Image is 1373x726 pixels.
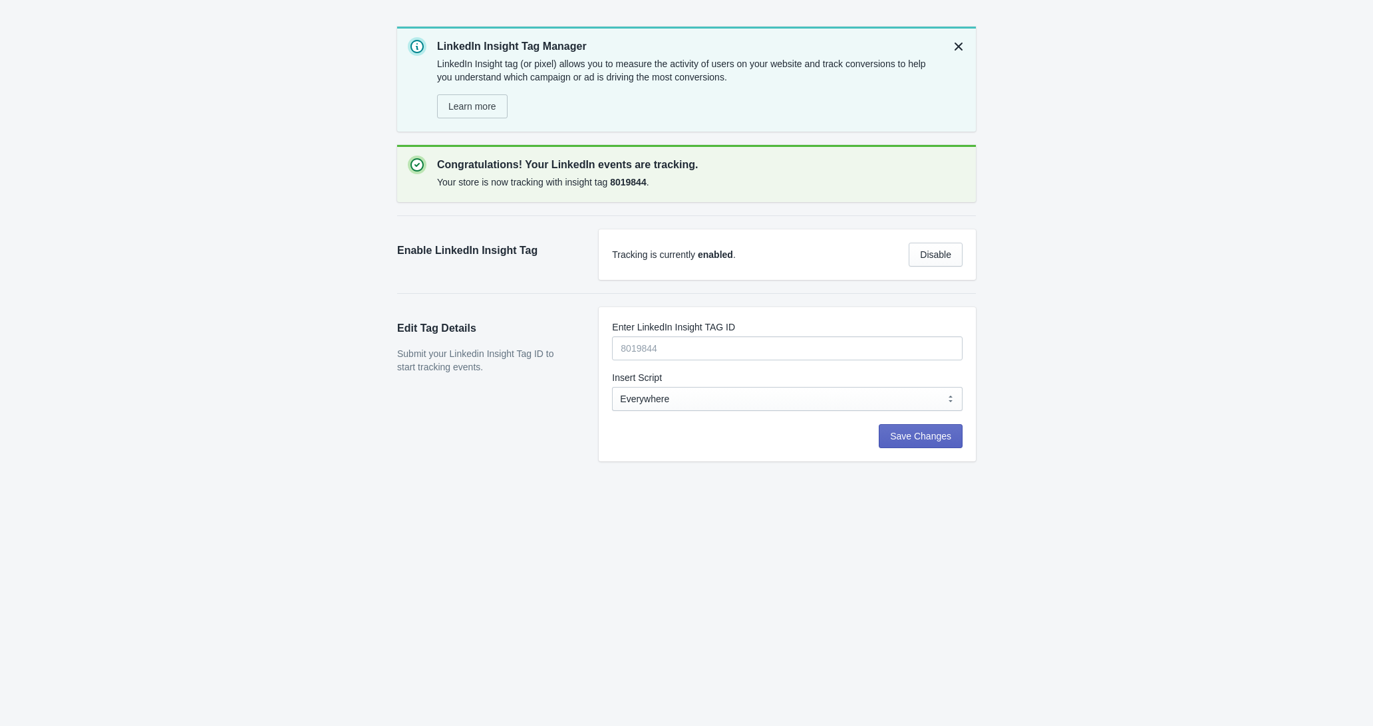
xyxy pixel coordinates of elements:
b: 8019844 [610,177,647,187]
p: Submit your Linkedin Insight Tag ID to start tracking events. [397,347,572,374]
label: Enter LinkedIn Insight TAG ID [612,320,735,334]
button: Disable [909,243,963,267]
span: enabled [698,249,733,260]
h2: Enable LinkedIn Insight Tag [397,243,572,259]
p: LinkedIn Insight Tag Manager [437,39,939,55]
div: Tracking is currently . [612,248,898,261]
span: Learn more [448,101,496,112]
a: Learn more [437,94,508,118]
p: LinkedIn Insight tag (or pixel) allows you to measure the activity of users on your website and t... [437,57,939,84]
button: Save Changes [879,424,963,448]
label: Insert Script [612,371,662,384]
span: Save Changes [890,431,951,441]
div: Your store is now tracking with insight tag . [437,173,965,191]
span: Disable [920,249,951,260]
h2: Edit Tag Details [397,320,572,336]
button: Dismiss notification [947,35,971,59]
p: Congratulations! Your LinkedIn events are tracking. [437,157,965,173]
input: 8019844 [612,336,963,360]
